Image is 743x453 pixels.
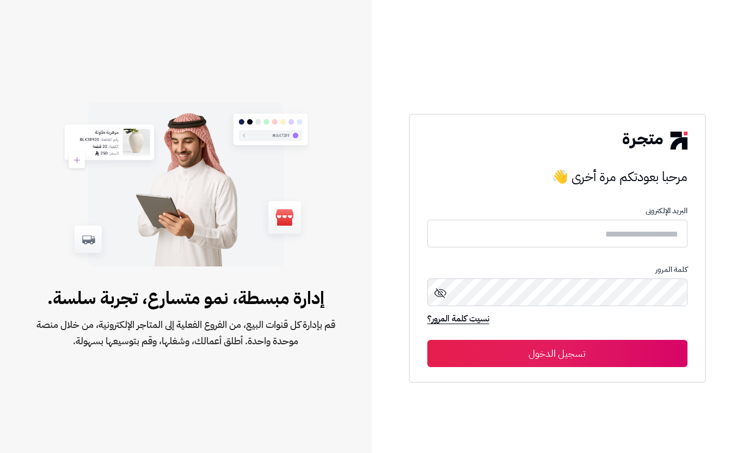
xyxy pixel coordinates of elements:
[623,132,687,149] img: logo-2.png
[427,207,687,215] p: البريد الإلكترونى
[427,166,687,188] h3: مرحبا بعودتكم مرة أخرى 👋
[35,285,337,311] span: إدارة مبسطة، نمو متسارع، تجربة سلسة.
[427,265,687,274] p: كلمة المرور
[427,312,489,327] a: نسيت كلمة المرور؟
[35,317,337,349] span: قم بإدارة كل قنوات البيع، من الفروع الفعلية إلى المتاجر الإلكترونية، من خلال منصة موحدة واحدة. أط...
[427,340,687,367] button: تسجيل الدخول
